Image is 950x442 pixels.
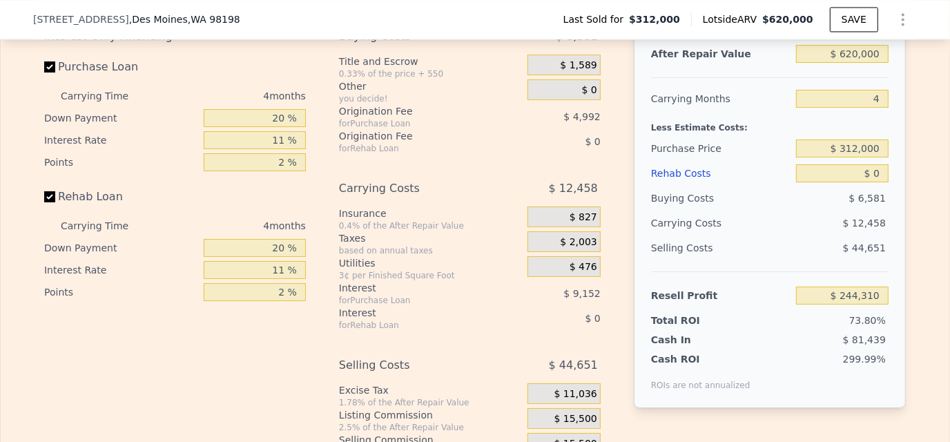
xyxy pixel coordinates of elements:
div: 4 months [156,85,306,107]
div: Title and Escrow [339,55,522,68]
div: Down Payment [44,107,198,129]
span: $312,000 [629,12,680,26]
span: 299.99% [843,354,886,365]
div: Interest Rate [44,259,198,281]
span: $ 476 [570,261,597,273]
span: $ 2,003 [560,236,597,249]
div: Less Estimate Costs: [651,111,889,136]
div: Other [339,79,522,93]
input: Rehab Loan [44,191,55,202]
div: Points [44,151,198,173]
div: Listing Commission [339,408,522,422]
span: $ 6,581 [849,193,886,204]
span: $ 1,589 [560,59,597,72]
div: After Repair Value [651,41,791,66]
button: SAVE [830,7,878,32]
span: [STREET_ADDRESS] [33,12,129,26]
span: $ 44,651 [843,242,886,253]
div: 4 months [156,215,306,237]
div: Interest Rate [44,129,198,151]
div: 1.78% of the After Repair Value [339,397,522,408]
span: Lotside ARV [703,12,762,26]
div: Carrying Costs [339,176,493,201]
span: Last Sold for [563,12,630,26]
div: Down Payment [44,237,198,259]
div: 0.4% of the After Repair Value [339,220,522,231]
span: $ 0 [585,136,601,147]
span: $ 4,992 [563,111,600,122]
span: $ 12,458 [549,176,598,201]
label: Rehab Loan [44,184,198,209]
div: 3¢ per Finished Square Foot [339,270,522,281]
div: Utilities [339,256,522,270]
div: Resell Profit [651,283,791,308]
span: 73.80% [849,315,886,326]
div: Purchase Price [651,136,791,161]
div: Carrying Months [651,86,791,111]
div: 0.33% of the price + 550 [339,68,522,79]
span: , WA 98198 [188,14,240,25]
span: $ 827 [570,211,597,224]
span: $ 15,500 [554,413,597,425]
span: $ 12,458 [843,218,886,229]
div: Taxes [339,231,522,245]
span: $ 11,036 [554,388,597,401]
div: for Purchase Loan [339,295,493,306]
div: for Rehab Loan [339,143,493,154]
span: $ 44,651 [549,353,598,378]
div: for Rehab Loan [339,320,493,331]
div: Buying Costs [651,186,791,211]
input: Purchase Loan [44,61,55,73]
div: ROIs are not annualized [651,366,750,391]
div: you decide! [339,93,522,104]
div: Rehab Costs [651,161,791,186]
span: $ 0 [585,313,601,324]
div: based on annual taxes [339,245,522,256]
button: Show Options [889,6,917,33]
div: Interest [339,306,493,320]
div: Cash In [651,333,737,347]
span: $620,000 [762,14,813,25]
div: Cash ROI [651,352,750,366]
div: Carrying Time [61,85,151,107]
span: $ 81,439 [843,334,886,345]
div: Selling Costs [651,236,791,260]
div: for Purchase Loan [339,118,493,129]
div: Origination Fee [339,129,493,143]
div: Origination Fee [339,104,493,118]
div: Total ROI [651,314,737,327]
span: , Des Moines [129,12,240,26]
span: $ 9,152 [563,288,600,299]
div: Selling Costs [339,353,493,378]
div: Carrying Costs [651,211,737,236]
div: Points [44,281,198,303]
div: Carrying Time [61,215,151,237]
span: $ 0 [582,84,597,97]
div: Insurance [339,206,522,220]
div: 2.5% of the After Repair Value [339,422,522,433]
div: Interest [339,281,493,295]
div: Excise Tax [339,383,522,397]
label: Purchase Loan [44,55,198,79]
